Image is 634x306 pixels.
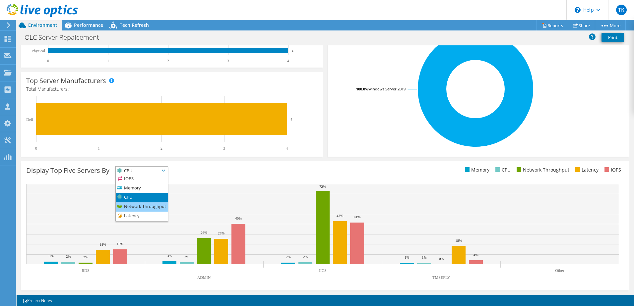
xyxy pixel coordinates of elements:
text: 26% [201,230,207,234]
span: CPU [116,167,159,175]
tspan: 100.0% [356,86,368,91]
text: 1 [98,146,100,151]
text: 3% [49,254,54,258]
a: More [595,20,626,30]
text: 4 [292,49,293,53]
text: 2% [286,255,291,259]
svg: \n [575,7,581,13]
span: Tech Refresh [120,22,149,28]
text: 0 [47,59,49,63]
text: 15% [117,242,123,246]
text: Physical [32,49,45,53]
span: 1 [69,86,71,92]
text: 1% [422,255,427,259]
li: IOPS [116,175,168,184]
a: Print [602,33,624,42]
text: 0% [439,257,444,261]
span: Environment [28,22,57,28]
li: Network Throughput [116,202,168,212]
li: IOPS [603,166,621,174]
tspan: Windows Server 2019 [368,86,406,91]
text: TMSEPLY [432,275,450,280]
text: 72% [319,184,326,188]
a: Share [568,20,595,30]
h1: OLC Server Repalcement [22,34,109,41]
li: Memory [463,166,489,174]
text: 2 [160,146,162,151]
a: Reports [537,20,568,30]
text: 3 [223,146,225,151]
text: 4 [286,146,288,151]
text: 2% [184,255,189,259]
text: 2% [83,255,88,259]
li: Network Throughput [515,166,569,174]
text: ADMIN [197,275,211,280]
text: 3% [167,254,172,258]
h3: Top Server Manufacturers [26,77,106,84]
text: 25% [218,231,224,235]
text: 4 [287,59,289,63]
text: RDS [82,268,89,273]
text: 18% [455,238,462,242]
text: 14% [99,242,106,246]
text: 41% [354,215,360,219]
text: Dell [26,117,33,122]
text: JICS [319,268,326,273]
text: 1% [405,255,410,259]
text: 4% [474,253,478,257]
li: Memory [116,184,168,193]
span: Performance [74,22,103,28]
text: 2% [303,255,308,259]
li: Latency [574,166,599,174]
span: TK [616,5,627,15]
h4: Total Manufacturers: [26,85,318,93]
text: 43% [337,214,343,218]
text: Other [555,268,564,273]
text: 4 [290,117,292,121]
text: 2 [167,59,169,63]
li: CPU [494,166,511,174]
li: Latency [116,212,168,221]
text: 40% [235,216,242,220]
li: CPU [116,193,168,202]
text: 2% [66,254,71,258]
text: 0 [35,146,37,151]
text: 1 [107,59,109,63]
a: Project Notes [18,296,57,305]
text: 3 [227,59,229,63]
